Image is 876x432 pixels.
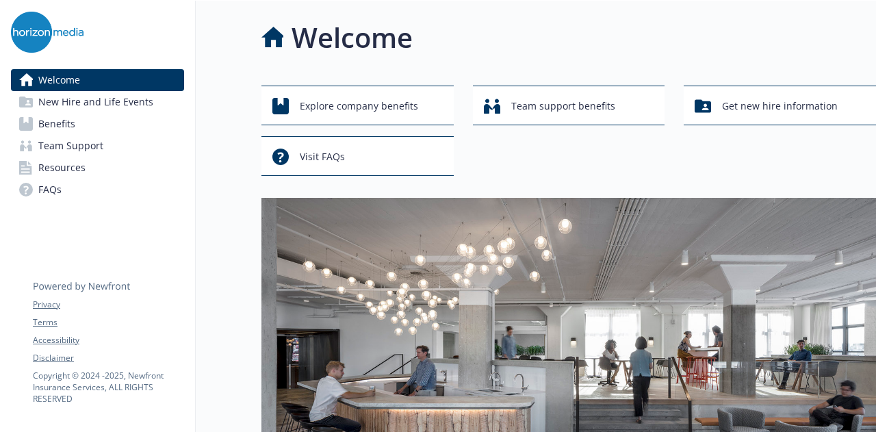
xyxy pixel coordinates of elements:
span: Get new hire information [722,93,838,119]
span: Benefits [38,113,75,135]
a: Accessibility [33,334,183,346]
a: Benefits [11,113,184,135]
span: New Hire and Life Events [38,91,153,113]
a: New Hire and Life Events [11,91,184,113]
a: FAQs [11,179,184,201]
span: Visit FAQs [300,144,345,170]
button: Team support benefits [473,86,665,125]
a: Disclaimer [33,352,183,364]
button: Visit FAQs [261,136,454,176]
p: Copyright © 2024 - 2025 , Newfront Insurance Services, ALL RIGHTS RESERVED [33,370,183,405]
button: Get new hire information [684,86,876,125]
span: Welcome [38,69,80,91]
a: Privacy [33,298,183,311]
span: Team Support [38,135,103,157]
a: Welcome [11,69,184,91]
button: Explore company benefits [261,86,454,125]
h1: Welcome [292,17,413,58]
span: FAQs [38,179,62,201]
a: Team Support [11,135,184,157]
span: Resources [38,157,86,179]
a: Terms [33,316,183,329]
a: Resources [11,157,184,179]
span: Team support benefits [511,93,615,119]
span: Explore company benefits [300,93,418,119]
